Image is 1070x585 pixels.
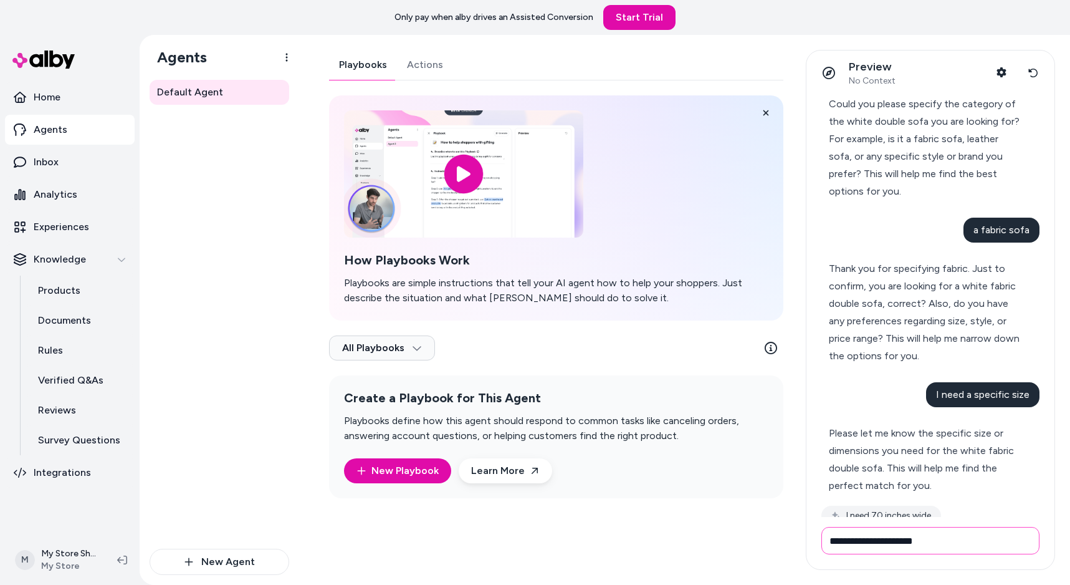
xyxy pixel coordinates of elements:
[344,413,768,443] p: Playbooks define how this agent should respond to common tasks like canceling orders, answering a...
[34,220,89,234] p: Experiences
[34,155,59,170] p: Inbox
[15,550,35,570] span: M
[26,276,135,306] a: Products
[849,75,896,87] span: No Context
[5,458,135,488] a: Integrations
[34,122,67,137] p: Agents
[41,548,97,560] p: My Store Shopify
[394,11,593,24] p: Only pay when alby drives an Assisted Conversion
[356,463,439,478] a: New Playbook
[157,85,223,100] span: Default Agent
[936,389,1029,400] span: I need a specific size
[12,51,75,69] img: alby Logo
[344,276,768,306] p: Playbooks are simple instructions that tell your AI agent how to help your shoppers. Just describ...
[344,458,451,483] button: New Playbook
[329,50,397,80] a: Playbooks
[26,336,135,365] a: Rules
[41,560,97,573] span: My Store
[34,252,86,267] p: Knowledge
[5,115,135,145] a: Agents
[26,306,135,336] a: Documents
[329,336,435,360] button: All Playbooks
[344,253,768,268] h2: How Playbooks Work
[821,527,1039,554] input: Write your prompt here
[603,5,676,30] a: Start Trial
[38,283,80,298] p: Products
[26,395,135,425] a: Reviews
[34,90,60,105] p: Home
[150,80,289,105] a: Default Agent
[150,549,289,575] button: New Agent
[38,343,63,358] p: Rules
[38,373,103,388] p: Verified Q&As
[5,244,135,274] button: Knowledge
[5,82,135,112] a: Home
[5,212,135,242] a: Experiences
[5,147,135,177] a: Inbox
[459,458,552,483] a: Learn More
[34,465,91,480] p: Integrations
[342,342,422,354] span: All Playbooks
[7,540,107,580] button: MMy Store ShopifyMy Store
[829,95,1021,200] div: Could you please specify the category of the white double sofa you are looking for? For example, ...
[5,180,135,210] a: Analytics
[829,260,1021,365] div: Thank you for specifying fabric. Just to confirm, you are looking for a white fabric double sofa,...
[849,60,896,74] p: Preview
[344,390,768,406] h2: Create a Playbook for This Agent
[147,48,207,67] h1: Agents
[34,187,77,202] p: Analytics
[829,425,1021,495] div: Please let me know the specific size or dimensions you need for the white fabric double sofa. Thi...
[821,506,941,526] button: I need 70 inches wide
[973,224,1029,236] span: a fabric sofa
[397,50,453,80] a: Actions
[38,403,76,418] p: Reviews
[38,433,120,448] p: Survey Questions
[38,313,91,328] p: Documents
[26,365,135,395] a: Verified Q&As
[26,425,135,455] a: Survey Questions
